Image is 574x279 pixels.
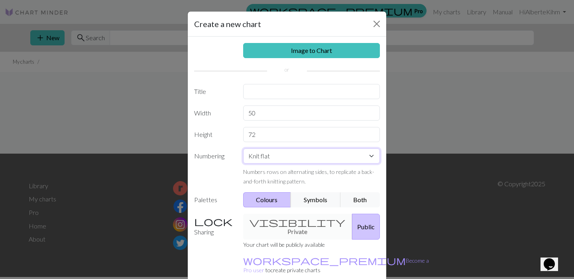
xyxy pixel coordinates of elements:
label: Sharing [189,214,238,240]
button: Both [340,192,380,207]
button: Close [370,18,383,30]
span: workspace_premium [243,255,406,266]
label: Numbering [189,148,238,186]
iframe: chat widget [541,247,566,271]
a: Image to Chart [243,43,380,58]
small: Numbers rows on alternating sides, to replicate a back-and-forth knitting pattern. [243,168,374,185]
small: to create private charts [243,257,429,273]
label: Height [189,127,238,142]
h5: Create a new chart [194,18,261,30]
label: Width [189,105,238,121]
label: Palettes [189,192,238,207]
button: Public [352,214,380,240]
small: Your chart will be publicly available [243,241,325,248]
button: Symbols [291,192,341,207]
a: Become a Pro user [243,257,429,273]
label: Title [189,84,238,99]
button: Colours [243,192,291,207]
